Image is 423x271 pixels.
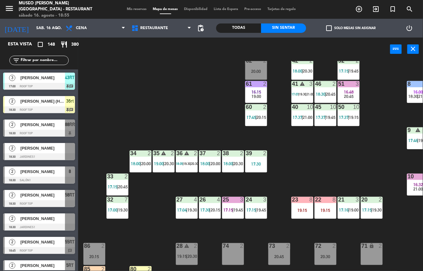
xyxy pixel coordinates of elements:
[356,5,363,13] i: add_circle_outline
[9,75,15,81] span: 3
[190,162,191,166] span: |
[108,207,117,212] span: 17:00
[187,207,197,212] span: 19:30
[302,115,303,120] span: |
[408,138,418,143] span: 17:46
[20,239,65,245] span: [PERSON_NAME]
[372,207,382,212] span: 19:30
[161,151,166,156] i: warning
[268,254,290,259] div: 20:45
[252,94,261,99] span: 19:00
[181,8,211,11] span: Disponibilidad
[310,58,313,64] div: 2
[66,97,74,105] span: 36rt
[209,161,211,166] span: |
[186,254,187,259] span: |
[315,243,316,249] div: 72
[390,44,402,54] button: power_input
[20,192,65,198] span: [PERSON_NAME]
[339,207,349,212] span: 17:16
[9,122,15,128] span: 2
[223,161,233,166] span: 18:00
[117,184,118,189] span: |
[37,41,44,48] i: crop_square
[9,192,15,198] span: 2
[417,94,419,99] span: |
[9,263,15,269] span: 2
[344,89,354,95] span: 16:48
[299,92,306,96] span: 19:30
[217,151,221,156] div: 2
[153,151,154,156] div: 35
[246,115,256,120] span: 17:45
[240,197,244,202] div: 3
[408,94,418,99] span: 18:30
[349,115,359,120] span: 19:15
[65,238,75,246] span: 55RT
[177,254,187,259] span: 19:15
[392,45,400,53] i: power_input
[307,104,313,110] div: 10
[234,207,243,212] span: 19:45
[12,57,20,64] i: filter_list
[9,239,15,245] span: 2
[338,104,339,110] div: 50
[211,161,220,166] span: 20:00
[325,115,326,120] span: |
[338,197,339,202] div: 21
[338,81,339,87] div: 51
[108,184,117,189] span: 17:15
[148,151,152,156] div: 2
[141,161,151,166] span: 20:00
[257,207,266,212] span: 19:45
[240,151,244,156] div: 2
[20,262,65,269] span: [PERSON_NAME]
[379,197,383,202] div: 2
[325,92,326,97] span: |
[315,254,336,259] div: 20:30
[184,243,189,248] i: warning
[211,207,220,212] span: 20:15
[20,215,65,222] span: [PERSON_NAME]
[164,161,174,166] span: 20:30
[333,243,336,249] div: 2
[310,197,313,202] div: 8
[71,41,79,48] span: 380
[356,58,360,64] div: 2
[361,243,362,249] div: 71
[302,69,303,74] span: |
[417,138,419,143] span: |
[310,81,313,87] div: 3
[303,115,313,120] span: 21:00
[177,207,187,212] span: 17:04
[326,115,336,120] span: 19:45
[65,121,75,128] span: 88RR
[20,98,65,105] span: [PERSON_NAME] (Hello [PERSON_NAME])
[223,207,233,212] span: 17:15
[348,115,349,120] span: |
[130,151,131,156] div: 34
[9,145,15,151] span: 2
[263,58,267,64] div: 2
[234,161,243,166] span: 20:30
[217,197,221,202] div: 4
[47,41,55,48] span: 148
[5,4,14,15] button: menu
[211,8,241,11] span: Lista de Espera
[356,197,360,202] div: 3
[140,161,141,166] span: |
[200,207,210,212] span: 17:30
